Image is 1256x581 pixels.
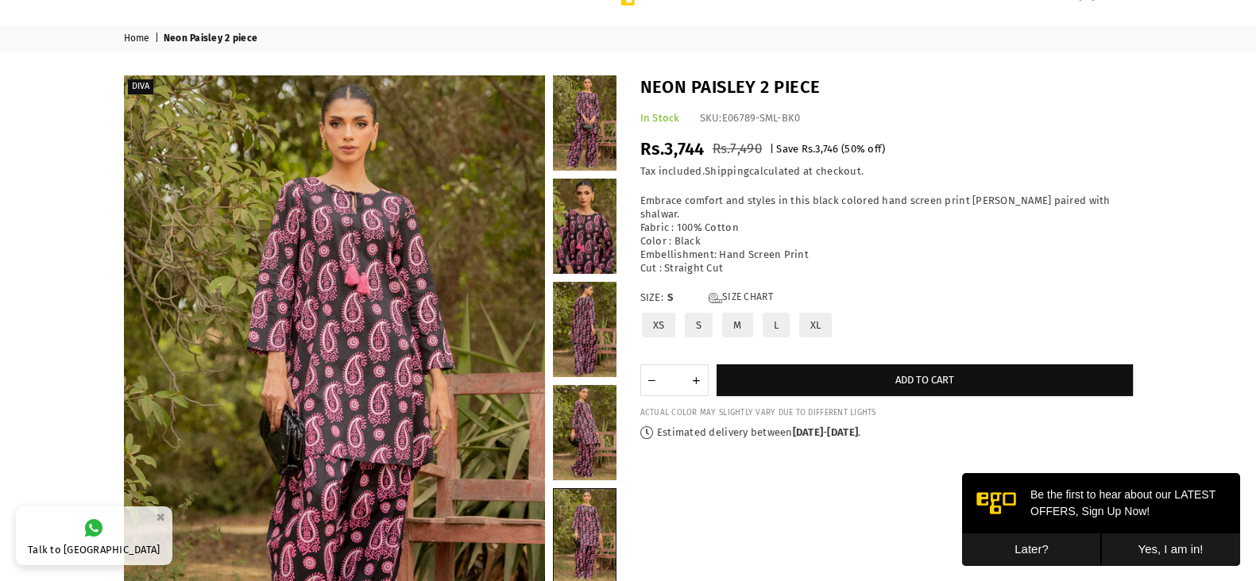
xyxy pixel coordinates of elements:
button: Add to cart [717,364,1133,396]
quantity-input: Quantity [640,364,709,396]
a: Size Chart [709,291,773,305]
div: ACTUAL COLOR MAY SLIGHTLY VARY DUE TO DIFFERENT LIGHTS [640,408,1133,418]
label: Diva [128,79,153,94]
label: XS [640,311,678,339]
div: Tax included. calculated at checkout. [640,165,1133,179]
label: M [721,311,754,339]
time: [DATE] [827,426,858,438]
nav: breadcrumbs [112,25,1145,52]
span: Rs.7,490 [713,140,762,157]
iframe: webpush-onsite [962,473,1240,565]
div: SKU: [700,112,801,125]
h1: Neon Paisley 2 piece [640,75,1133,100]
p: Estimated delivery between - . [640,426,1133,440]
span: ( % off) [841,143,885,155]
label: S [683,311,714,339]
span: | [155,33,161,45]
label: XL [798,311,834,339]
span: | [770,143,774,155]
span: Rs.3,746 [802,143,839,155]
span: 50 [844,143,856,155]
button: Yes, I am in! [139,60,278,93]
p: Embrace comfort and styles in this black colored hand screen print [PERSON_NAME] paired with shal... [640,194,1133,275]
time: [DATE] [793,426,824,438]
span: In Stock [640,112,680,124]
span: S [667,291,699,305]
label: Size: [640,291,1133,305]
span: E06789-SML-BK0 [722,112,801,124]
a: Home [124,33,153,45]
span: Save [776,143,798,155]
span: Add to cart [895,374,954,386]
span: Neon Paisley 2 piece [164,33,260,45]
label: L [761,311,791,339]
a: Shipping [705,165,749,178]
button: × [151,504,170,530]
a: Talk to [GEOGRAPHIC_DATA] [16,506,172,565]
span: Rs.3,744 [640,138,705,160]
